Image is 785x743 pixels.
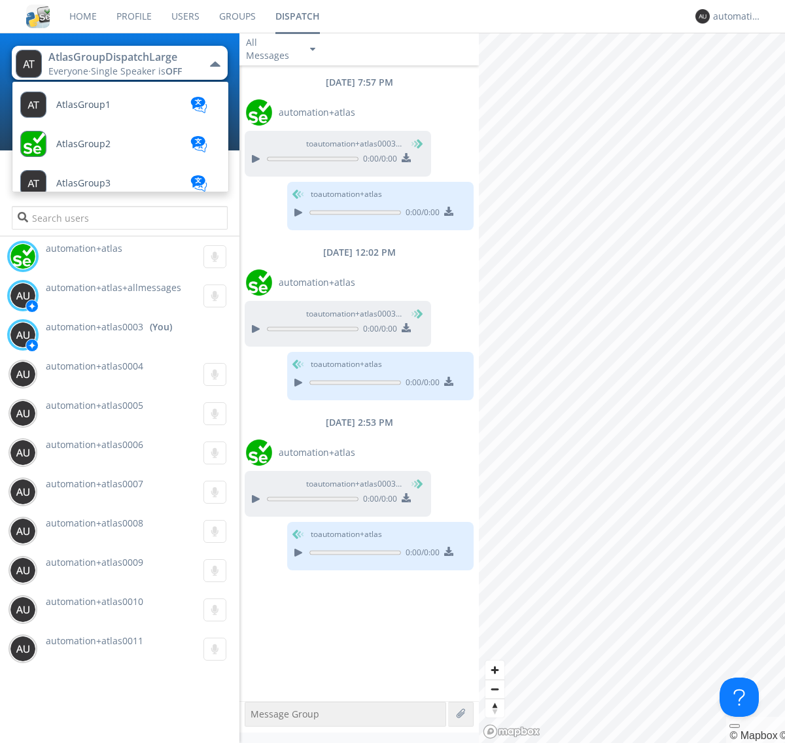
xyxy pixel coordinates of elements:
[46,634,143,647] span: automation+atlas0011
[46,517,143,529] span: automation+atlas0008
[358,153,397,167] span: 0:00 / 0:00
[306,308,404,320] span: to automation+atlas0003
[311,358,382,370] span: to automation+atlas
[26,5,50,28] img: cddb5a64eb264b2086981ab96f4c1ba7
[46,556,143,568] span: automation+atlas0009
[10,557,36,583] img: 373638.png
[10,479,36,505] img: 373638.png
[358,493,397,508] span: 0:00 / 0:00
[10,400,36,426] img: 373638.png
[46,360,143,372] span: automation+atlas0004
[189,136,209,152] img: translation-blue.svg
[10,518,36,544] img: 373638.png
[402,493,411,502] img: download media button
[10,636,36,662] img: 373638.png
[279,446,355,459] span: automation+atlas
[485,699,504,717] button: Reset bearing to north
[46,477,143,490] span: automation+atlas0007
[56,179,111,188] span: AtlasGroup3
[729,724,740,728] button: Toggle attribution
[10,440,36,466] img: 373638.png
[402,308,422,319] span: (You)
[48,65,196,78] div: Everyone ·
[246,269,272,296] img: d2d01cd9b4174d08988066c6d424eccd
[10,322,36,348] img: 373638.png
[12,46,227,80] button: AtlasGroupDispatchLargeEveryone·Single Speaker isOFF
[10,596,36,623] img: 373638.png
[12,81,229,192] ul: AtlasGroupDispatchLargeEveryone·Single Speaker isOFF
[239,76,479,89] div: [DATE] 7:57 PM
[306,478,404,490] span: to automation+atlas0003
[10,361,36,387] img: 373638.png
[279,106,355,119] span: automation+atlas
[56,139,111,149] span: AtlasGroup2
[444,547,453,556] img: download media button
[483,724,540,739] a: Mapbox logo
[166,65,182,77] span: OFF
[239,246,479,259] div: [DATE] 12:02 PM
[46,438,143,451] span: automation+atlas0006
[310,48,315,51] img: caret-down-sm.svg
[10,283,36,309] img: 373638.png
[189,175,209,192] img: translation-blue.svg
[46,595,143,608] span: automation+atlas0010
[311,188,382,200] span: to automation+atlas
[48,50,196,65] div: AtlasGroupDispatchLarge
[12,206,227,230] input: Search users
[485,661,504,680] button: Zoom in
[444,377,453,386] img: download media button
[358,323,397,337] span: 0:00 / 0:00
[401,207,440,221] span: 0:00 / 0:00
[311,528,382,540] span: to automation+atlas
[279,276,355,289] span: automation+atlas
[246,36,298,62] div: All Messages
[46,281,181,294] span: automation+atlas+allmessages
[729,730,777,741] a: Mapbox
[695,9,710,24] img: 373638.png
[246,99,272,126] img: d2d01cd9b4174d08988066c6d424eccd
[401,377,440,391] span: 0:00 / 0:00
[720,678,759,717] iframe: Toggle Customer Support
[402,323,411,332] img: download media button
[91,65,182,77] span: Single Speaker is
[150,320,172,334] div: (You)
[306,138,404,150] span: to automation+atlas0003
[46,320,143,334] span: automation+atlas0003
[401,547,440,561] span: 0:00 / 0:00
[246,440,272,466] img: d2d01cd9b4174d08988066c6d424eccd
[10,243,36,269] img: d2d01cd9b4174d08988066c6d424eccd
[713,10,762,23] div: automation+atlas0003
[46,399,143,411] span: automation+atlas0005
[485,680,504,699] button: Zoom out
[239,416,479,429] div: [DATE] 2:53 PM
[402,478,422,489] span: (You)
[402,153,411,162] img: download media button
[444,207,453,216] img: download media button
[189,97,209,113] img: translation-blue.svg
[402,138,422,149] span: (You)
[46,242,122,254] span: automation+atlas
[16,50,42,78] img: 373638.png
[56,100,111,110] span: AtlasGroup1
